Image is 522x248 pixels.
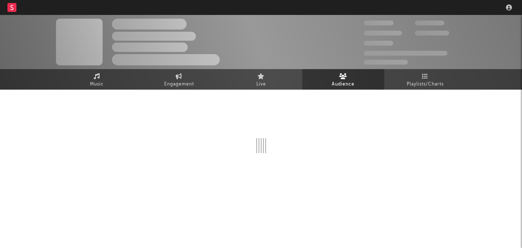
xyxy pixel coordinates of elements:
[364,31,402,35] span: 50,000,000
[302,69,384,90] a: Audience
[364,21,394,25] span: 300,000
[407,80,444,89] span: Playlists/Charts
[364,41,393,46] span: 100,000
[415,21,444,25] span: 100,000
[138,69,220,90] a: Engagement
[220,69,302,90] a: Live
[256,80,266,89] span: Live
[415,31,449,35] span: 1,000,000
[384,69,466,90] a: Playlists/Charts
[364,51,447,56] span: 50,000,000 Monthly Listeners
[90,80,104,89] span: Music
[332,80,354,89] span: Audience
[164,80,194,89] span: Engagement
[56,69,138,90] a: Music
[364,60,408,65] span: Jump Score: 85.0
